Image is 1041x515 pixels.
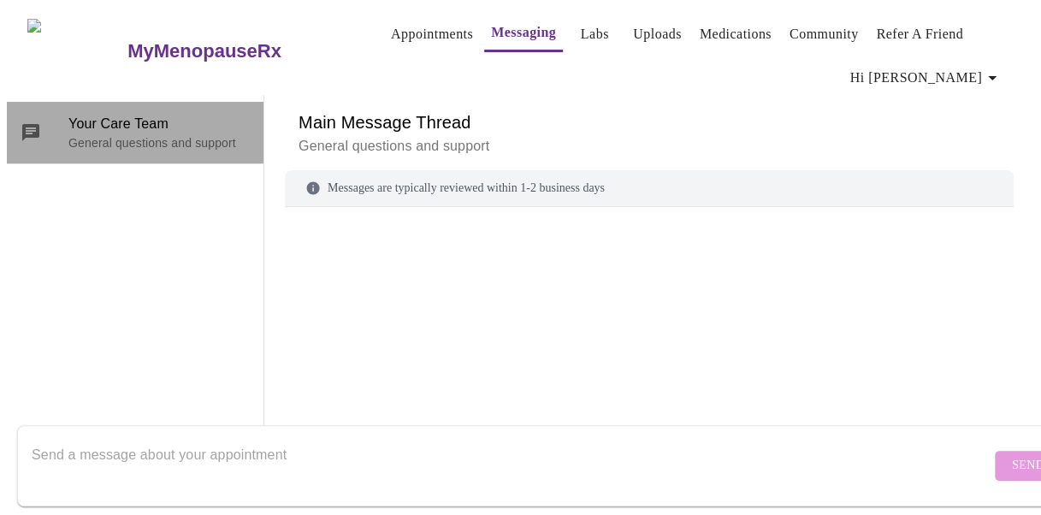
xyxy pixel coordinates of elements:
span: Your Care Team [68,114,250,134]
a: Medications [700,22,772,46]
div: Messages are typically reviewed within 1-2 business days [285,170,1014,207]
a: Appointments [391,22,473,46]
button: Labs [567,17,622,51]
p: General questions and support [68,134,250,151]
h6: Main Message Thread [299,109,1000,136]
h3: MyMenopauseRx [127,40,281,62]
a: Community [790,22,859,46]
a: Messaging [491,21,556,44]
a: Refer a Friend [876,22,963,46]
textarea: Send a message about your appointment [32,438,991,493]
button: Refer a Friend [869,17,970,51]
a: Uploads [633,22,682,46]
button: Appointments [384,17,480,51]
span: Hi [PERSON_NAME] [850,66,1003,90]
div: Your Care TeamGeneral questions and support [7,102,263,163]
a: Labs [581,22,609,46]
p: General questions and support [299,136,1000,157]
button: Messaging [484,15,563,52]
a: MyMenopauseRx [126,21,350,81]
button: Medications [693,17,778,51]
button: Uploads [626,17,689,51]
button: Community [783,17,866,51]
img: MyMenopauseRx Logo [27,19,126,83]
button: Hi [PERSON_NAME] [843,61,1009,95]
